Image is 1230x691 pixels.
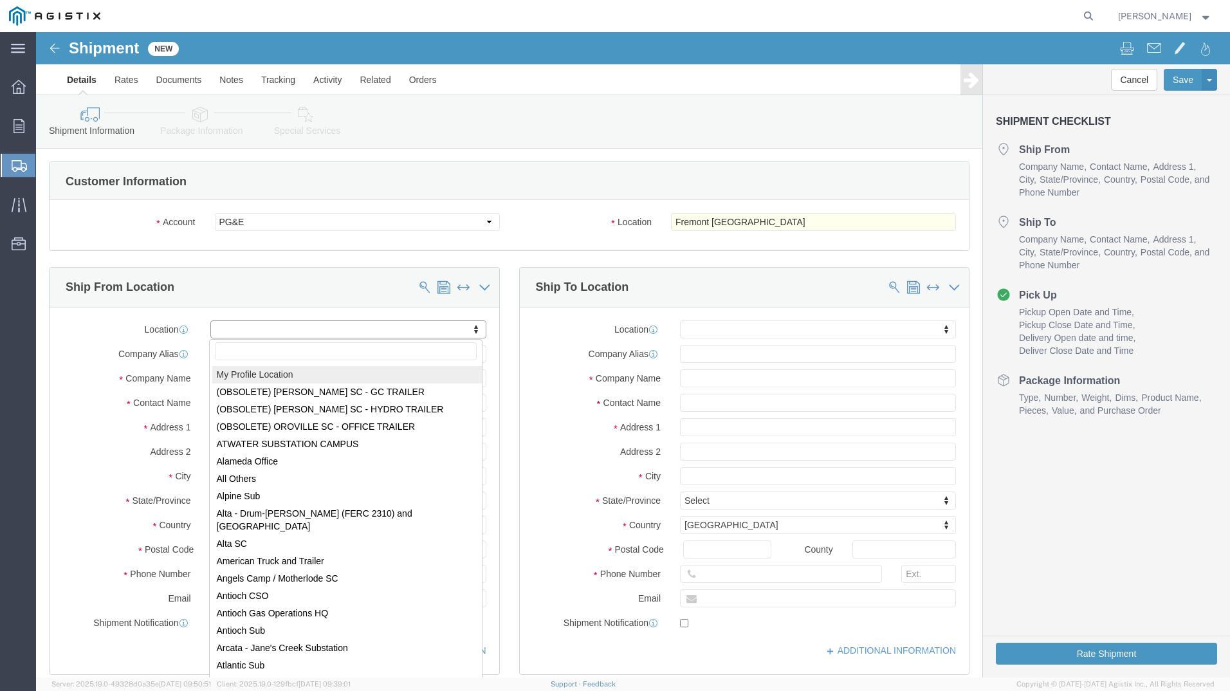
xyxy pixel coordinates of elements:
[1016,679,1215,690] span: Copyright © [DATE]-[DATE] Agistix Inc., All Rights Reserved
[1118,9,1191,23] span: David Grew
[36,32,1230,677] iframe: FS Legacy Container
[551,680,583,688] a: Support
[159,680,211,688] span: [DATE] 09:50:51
[9,6,100,26] img: logo
[217,680,351,688] span: Client: 2025.19.0-129fbcf
[1117,8,1213,24] button: [PERSON_NAME]
[51,680,211,688] span: Server: 2025.19.0-49328d0a35e
[298,680,351,688] span: [DATE] 09:39:01
[583,680,616,688] a: Feedback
